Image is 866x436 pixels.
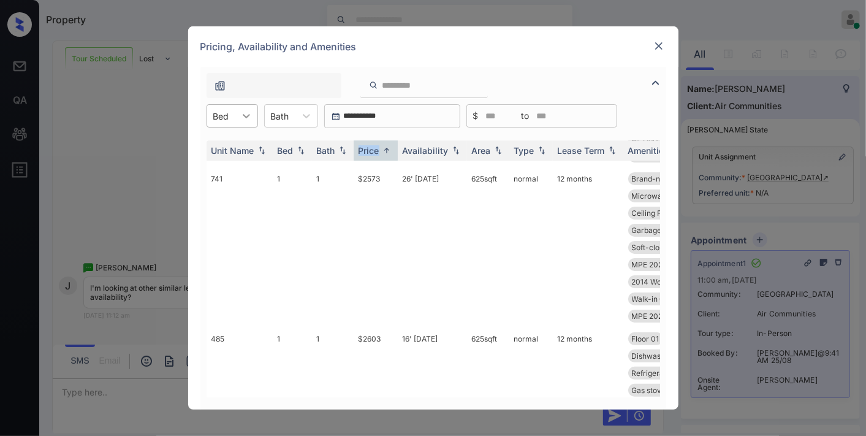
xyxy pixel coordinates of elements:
[632,294,686,304] span: Walk-in Closets
[632,334,659,343] span: Floor 01
[628,145,669,156] div: Amenities
[632,208,670,218] span: Ceiling Fan
[492,147,504,155] img: sorting
[473,109,479,123] span: $
[467,167,509,327] td: 625 sqft
[632,369,690,378] span: Refrigerator Le...
[553,167,623,327] td: 12 months
[188,26,678,67] div: Pricing, Availability and Amenities
[632,260,695,269] span: MPE 2025 Exteri...
[536,147,548,155] img: sorting
[207,167,273,327] td: 741
[256,147,268,155] img: sorting
[653,40,665,52] img: close
[359,145,379,156] div: Price
[522,109,530,123] span: to
[632,386,666,395] span: Gas stove
[403,145,449,156] div: Availability
[398,167,467,327] td: 26' [DATE]
[632,226,696,235] span: Garbage disposa...
[336,147,349,155] img: sorting
[450,147,462,155] img: sorting
[214,80,226,92] img: icon-zuma
[509,167,553,327] td: normal
[312,167,354,327] td: 1
[632,277,695,286] span: 2014 Wood Floor...
[273,167,312,327] td: 1
[211,145,254,156] div: Unit Name
[369,80,378,91] img: icon-zuma
[278,145,294,156] div: Bed
[354,167,398,327] td: $2573
[632,243,691,252] span: Soft-close Cabi...
[632,351,673,361] span: Dishwasher
[632,312,699,321] span: MPE 2024 Signag...
[648,75,663,90] img: icon-zuma
[295,147,307,155] img: sorting
[558,145,605,156] div: Lease Term
[472,145,491,156] div: Area
[632,174,696,183] span: Brand-new Kitch...
[381,146,393,155] img: sorting
[317,145,335,156] div: Bath
[632,191,671,201] span: Microwave
[514,145,534,156] div: Type
[606,147,618,155] img: sorting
